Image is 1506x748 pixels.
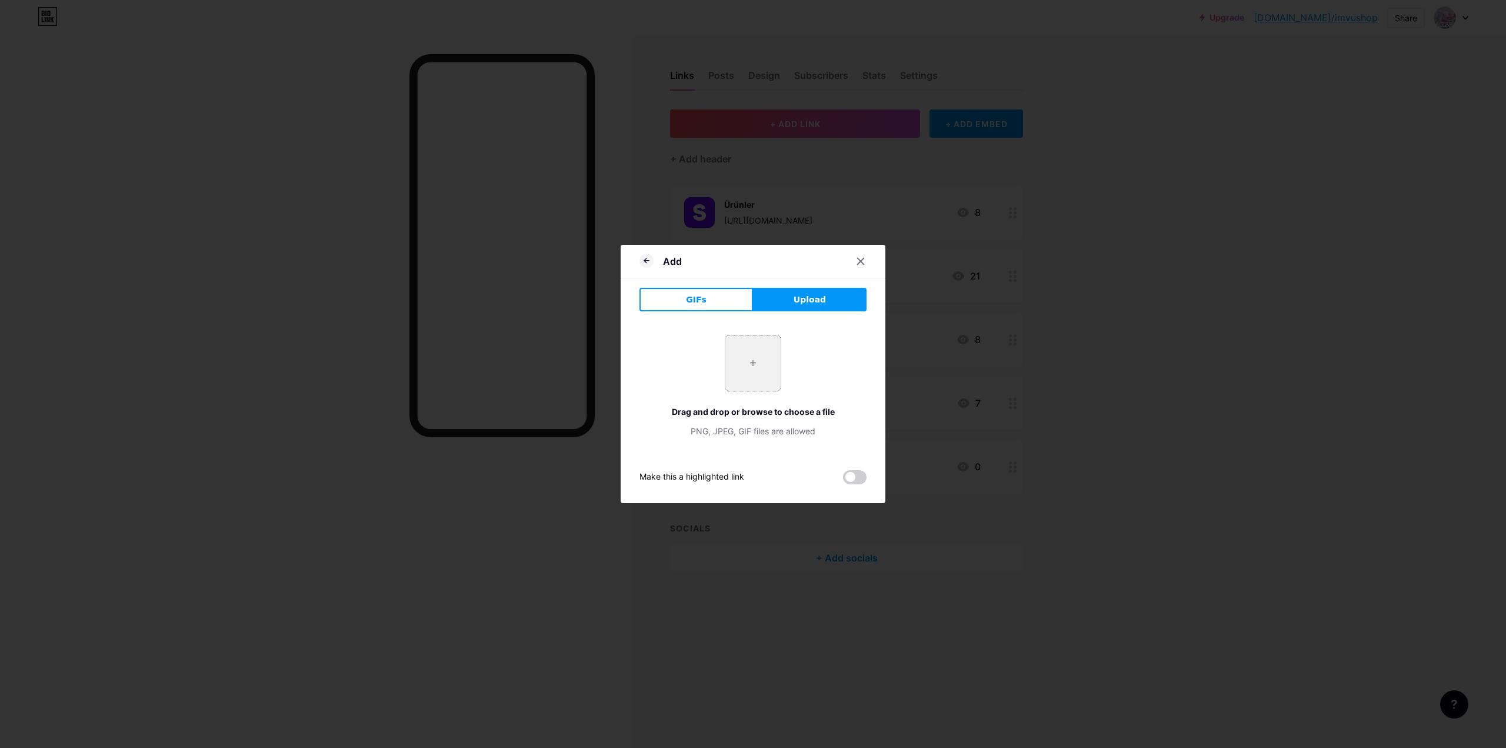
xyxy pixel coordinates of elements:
div: PNG, JPEG, GIF files are allowed [639,425,867,437]
div: Drag and drop or browse to choose a file [639,405,867,418]
span: Upload [794,294,826,306]
button: GIFs [639,288,753,311]
button: Upload [753,288,867,311]
div: Add [663,254,682,268]
span: GIFs [686,294,707,306]
div: Make this a highlighted link [639,470,744,484]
